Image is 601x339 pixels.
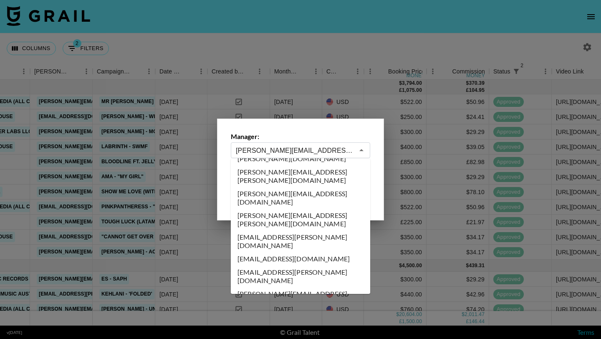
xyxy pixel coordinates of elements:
li: [PERSON_NAME][EMAIL_ADDRESS][PERSON_NAME][DOMAIN_NAME] [231,209,370,230]
li: [PERSON_NAME][EMAIL_ADDRESS][PERSON_NAME][DOMAIN_NAME] [231,165,370,187]
label: Manager: [231,132,370,141]
li: [PERSON_NAME][EMAIL_ADDRESS][DOMAIN_NAME] [231,187,370,209]
li: [EMAIL_ADDRESS][DOMAIN_NAME] [231,252,370,266]
li: [PERSON_NAME][EMAIL_ADDRESS][DOMAIN_NAME] [231,287,370,309]
li: [EMAIL_ADDRESS][PERSON_NAME][DOMAIN_NAME] [231,266,370,287]
li: [EMAIL_ADDRESS][PERSON_NAME][DOMAIN_NAME] [231,230,370,252]
button: Close [356,144,367,156]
